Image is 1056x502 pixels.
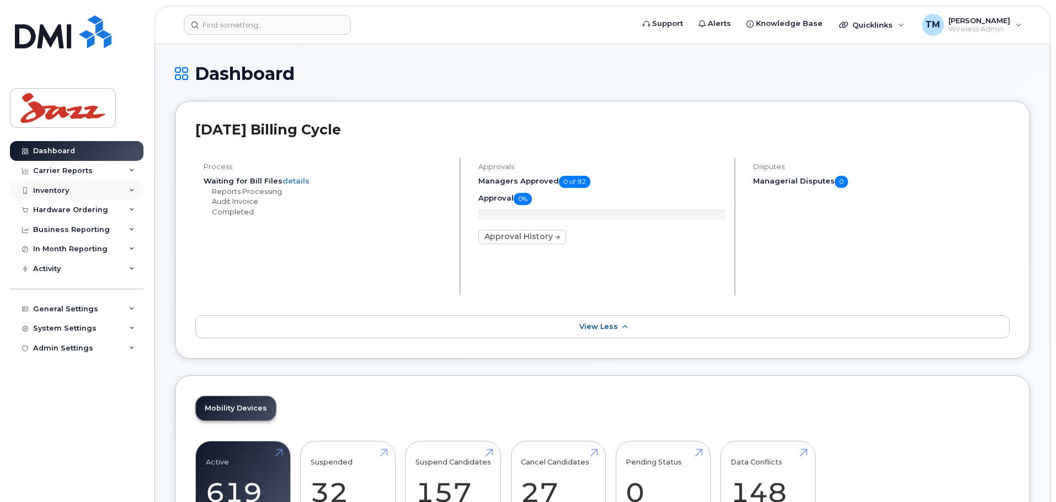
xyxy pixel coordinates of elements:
[478,230,566,244] a: Approval History
[175,64,1030,83] h1: Dashboard
[204,196,450,207] li: Audit Invoice
[195,121,1010,138] h2: [DATE] Billing Cycle
[282,176,310,185] a: details
[478,163,725,171] h4: Approvals
[559,176,590,188] span: 0 of 92
[478,176,725,188] h5: Managers Approved
[835,176,848,188] span: 0
[579,322,618,331] span: View Less
[204,163,450,171] h4: Process
[478,193,725,205] h5: Approval
[196,396,276,420] a: Mobility Devices
[753,163,1010,171] h4: Disputes
[204,207,450,217] li: Completed
[204,186,450,197] li: Reports Processing
[514,193,532,205] span: 0%
[753,176,1010,188] h5: Managerial Disputes
[204,176,450,186] li: Waiting for Bill Files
